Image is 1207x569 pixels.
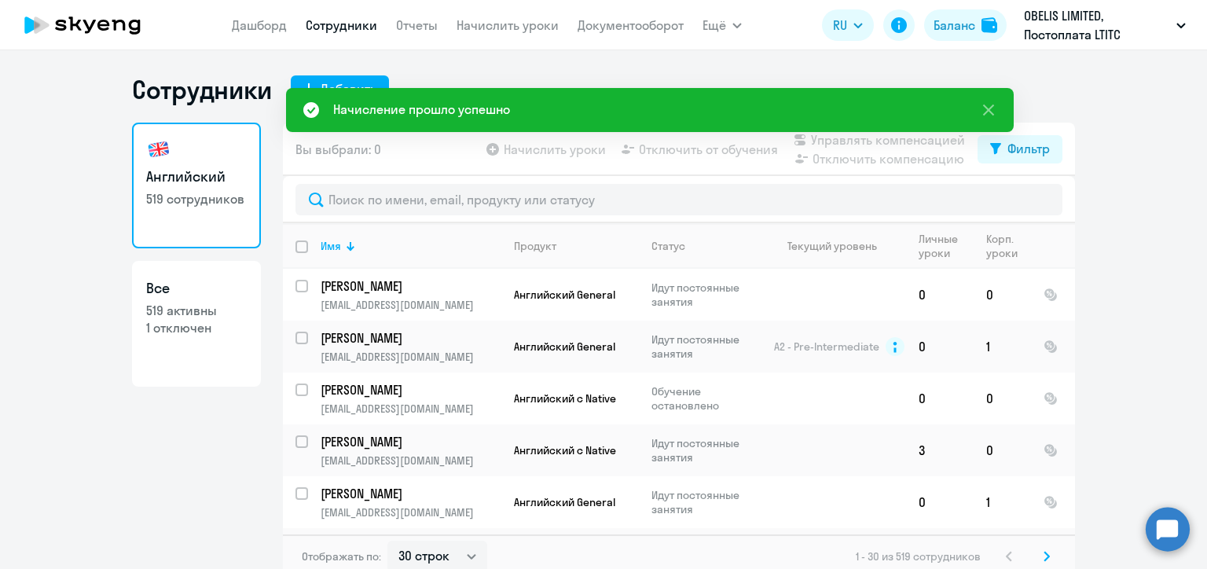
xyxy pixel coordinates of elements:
p: [PERSON_NAME] [321,277,498,295]
span: Вы выбрали: 0 [295,140,381,159]
a: [PERSON_NAME] [321,329,501,347]
p: OBELIS LIMITED, Постоплата LTITC [1024,6,1170,44]
span: A2 - Pre-Intermediate [774,340,879,354]
button: RU [822,9,874,41]
p: Идут постоянные занятия [651,332,759,361]
p: Идут постоянные занятия [651,488,759,516]
td: 0 [906,373,974,424]
div: Имя [321,239,341,253]
td: 0 [974,373,1031,424]
button: Ещё [703,9,742,41]
span: Английский General [514,288,615,302]
img: english [146,137,171,162]
h3: Английский [146,167,247,187]
p: [PERSON_NAME] [321,485,498,502]
span: Английский General [514,340,615,354]
p: [PERSON_NAME] [321,433,498,450]
a: Дашборд [232,17,287,33]
p: 519 активны [146,302,247,319]
button: Фильтр [978,135,1062,163]
td: 0 [906,321,974,373]
span: 1 - 30 из 519 сотрудников [856,549,981,563]
div: Статус [651,239,685,253]
p: 519 сотрудников [146,190,247,207]
h1: Сотрудники [132,74,272,105]
a: Английский519 сотрудников [132,123,261,248]
div: Добавить [321,79,376,98]
p: Обучение остановлено [651,384,759,413]
input: Поиск по имени, email, продукту или статусу [295,184,1062,215]
div: Продукт [514,239,556,253]
p: [EMAIL_ADDRESS][DOMAIN_NAME] [321,350,501,364]
div: Личные уроки [919,232,973,260]
p: [EMAIL_ADDRESS][DOMAIN_NAME] [321,298,501,312]
p: [EMAIL_ADDRESS][DOMAIN_NAME] [321,402,501,416]
td: 1 [974,321,1031,373]
p: 1 отключен [146,319,247,336]
span: Ещё [703,16,726,35]
a: Все519 активны1 отключен [132,261,261,387]
button: Балансbalance [924,9,1007,41]
p: Идут постоянные занятия [651,281,759,309]
p: Идут постоянные занятия [651,436,759,464]
p: [PERSON_NAME] [321,329,498,347]
p: [EMAIL_ADDRESS][DOMAIN_NAME] [321,453,501,468]
span: Английский General [514,495,615,509]
a: Начислить уроки [457,17,559,33]
a: [PERSON_NAME] [321,381,501,398]
div: Текущий уровень [787,239,877,253]
td: 0 [974,424,1031,476]
a: Документооборот [578,17,684,33]
td: 0 [906,269,974,321]
div: Имя [321,239,501,253]
a: [PERSON_NAME] [321,277,501,295]
a: Сотрудники [306,17,377,33]
a: [PERSON_NAME] [321,485,501,502]
span: RU [833,16,847,35]
a: [PERSON_NAME] [321,433,501,450]
span: Отображать по: [302,549,381,563]
td: 0 [906,476,974,528]
td: 0 [974,269,1031,321]
button: Добавить [291,75,389,104]
div: Баланс [934,16,975,35]
p: [EMAIL_ADDRESS][DOMAIN_NAME] [321,505,501,519]
img: balance [981,17,997,33]
div: Корп. уроки [986,232,1030,260]
td: 3 [906,424,974,476]
td: 1 [974,476,1031,528]
h3: Все [146,278,247,299]
span: Английский с Native [514,391,616,406]
p: [PERSON_NAME] [321,381,498,398]
div: Текущий уровень [772,239,905,253]
span: Английский с Native [514,443,616,457]
div: Начисление прошло успешно [333,100,510,119]
div: Фильтр [1007,139,1050,158]
button: OBELIS LIMITED, Постоплата LTITC [1016,6,1194,44]
a: Отчеты [396,17,438,33]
